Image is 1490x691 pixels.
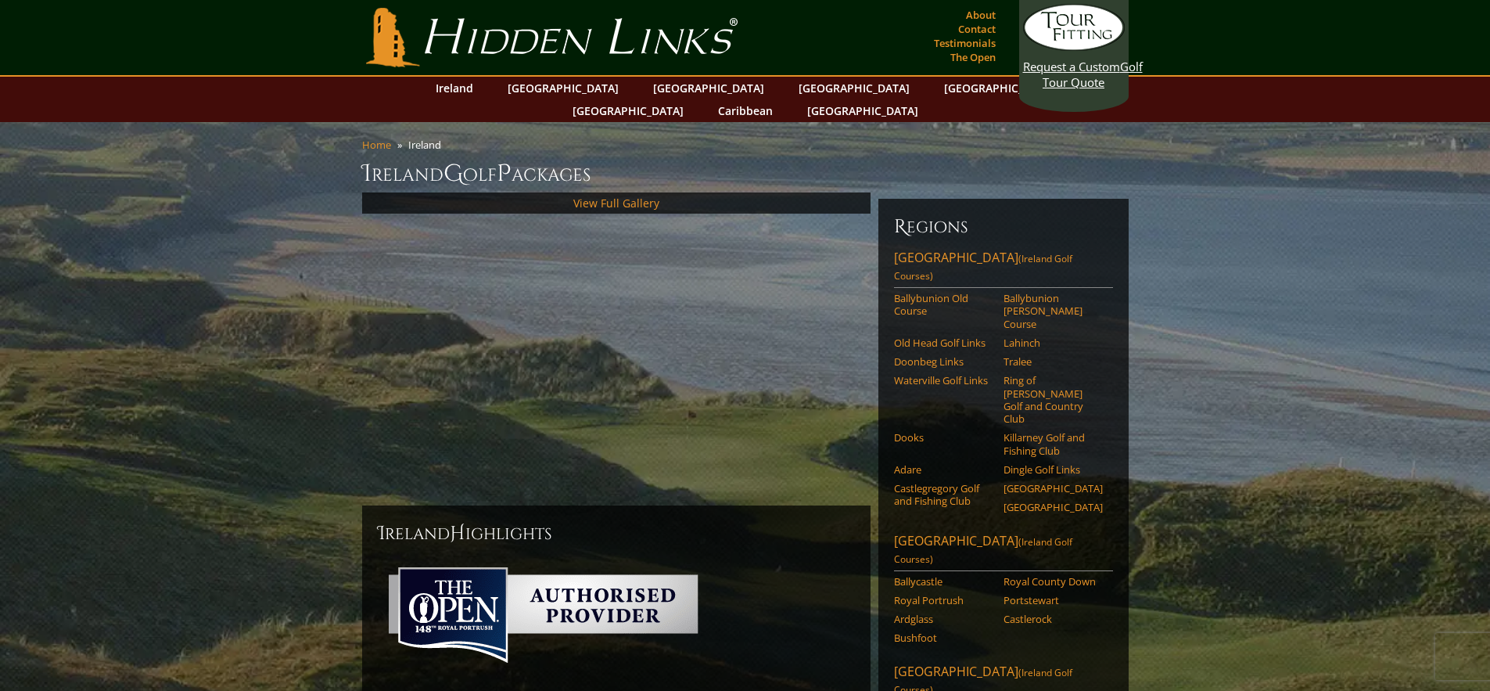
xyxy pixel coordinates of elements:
h6: Regions [894,214,1113,239]
a: [GEOGRAPHIC_DATA] [500,77,627,99]
a: Tralee [1004,355,1103,368]
a: [GEOGRAPHIC_DATA] [799,99,926,122]
a: Adare [894,463,993,476]
h1: Ireland olf ackages [362,158,1129,189]
span: P [497,158,512,189]
span: Request a Custom [1023,59,1120,74]
a: Waterville Golf Links [894,374,993,387]
a: [GEOGRAPHIC_DATA] [791,77,917,99]
a: Dooks [894,431,993,444]
a: Castlerock [1004,613,1103,625]
span: (Ireland Golf Courses) [894,535,1072,566]
span: H [450,521,465,546]
a: Doonbeg Links [894,355,993,368]
a: Killarney Golf and Fishing Club [1004,431,1103,457]
a: Contact [954,18,1000,40]
h2: Ireland ighlights [378,521,855,546]
a: About [962,4,1000,26]
a: Caribbean [710,99,781,122]
a: Royal County Down [1004,575,1103,588]
a: [GEOGRAPHIC_DATA](Ireland Golf Courses) [894,249,1113,288]
a: [GEOGRAPHIC_DATA] [1004,501,1103,513]
a: Castlegregory Golf and Fishing Club [894,482,993,508]
a: Lahinch [1004,337,1103,349]
li: Ireland [408,138,447,152]
a: Testimonials [930,32,1000,54]
a: Request a CustomGolf Tour Quote [1023,4,1125,90]
a: Ireland [428,77,481,99]
a: Bushfoot [894,632,993,644]
a: Home [362,138,391,152]
a: [GEOGRAPHIC_DATA] [1004,482,1103,495]
a: [GEOGRAPHIC_DATA](Ireland Golf Courses) [894,532,1113,571]
a: Dingle Golf Links [1004,463,1103,476]
span: G [443,158,463,189]
span: (Ireland Golf Courses) [894,252,1072,283]
a: Ballycastle [894,575,993,588]
a: The Open [946,46,1000,68]
a: Ballybunion Old Course [894,292,993,318]
a: [GEOGRAPHIC_DATA] [936,77,1063,99]
a: View Full Gallery [573,196,659,211]
a: Ring of [PERSON_NAME] Golf and Country Club [1004,374,1103,425]
a: Ballybunion [PERSON_NAME] Course [1004,292,1103,330]
a: Ardglass [894,613,993,625]
a: [GEOGRAPHIC_DATA] [565,99,691,122]
a: Old Head Golf Links [894,337,993,349]
a: Royal Portrush [894,594,993,606]
a: [GEOGRAPHIC_DATA] [645,77,772,99]
a: Portstewart [1004,594,1103,606]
